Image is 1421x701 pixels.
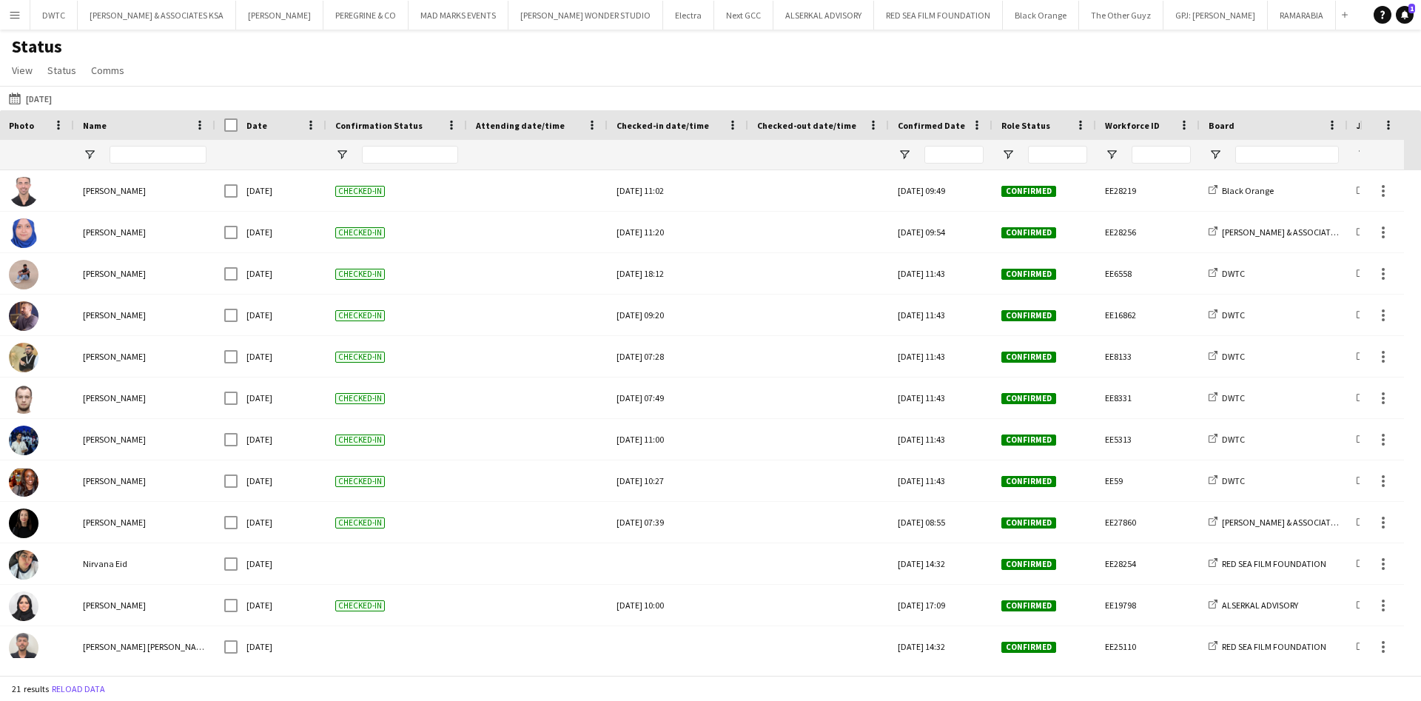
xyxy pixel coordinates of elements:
input: Confirmation Status Filter Input [362,146,458,164]
span: Confirmed [1001,227,1056,238]
div: EE6558 [1096,253,1200,294]
a: Black Orange [1209,185,1274,196]
span: DWTC [1222,475,1245,486]
button: [PERSON_NAME] [236,1,323,30]
span: Attending date/time [476,120,565,131]
button: Reload data [49,681,108,697]
span: Board [1209,120,1234,131]
span: Nirvana Eid [83,558,127,569]
button: The Other Guyz [1079,1,1163,30]
span: [PERSON_NAME] [PERSON_NAME] [83,641,210,652]
span: DWTC [1222,392,1245,403]
span: [PERSON_NAME] [83,268,146,279]
div: EE28256 [1096,212,1200,252]
div: [DATE] [238,212,326,252]
span: Confirmed Date [898,120,965,131]
span: Photo [9,120,34,131]
div: [DATE] [238,336,326,377]
a: Comms [85,61,130,80]
div: [DATE] 14:32 [889,626,992,667]
span: [PERSON_NAME] [83,309,146,321]
span: Workforce ID [1105,120,1160,131]
span: Confirmed [1001,269,1056,280]
div: [DATE] 10:00 [617,585,739,625]
span: Confirmed [1001,517,1056,529]
img: Raed Diab [9,343,38,372]
div: [DATE] [238,502,326,543]
div: [DATE] [238,295,326,335]
a: DWTC [1209,268,1245,279]
a: DWTC [1209,351,1245,362]
span: Date [246,120,267,131]
span: Checked-in [335,600,385,611]
div: [DATE] [238,253,326,294]
button: PEREGRINE & CO [323,1,409,30]
button: ALSERKAL ADVISORY [773,1,874,30]
span: [PERSON_NAME] [83,185,146,196]
span: View [12,64,33,77]
button: Open Filter Menu [1105,148,1118,161]
div: [DATE] [238,585,326,625]
img: Faran Pervaiz [9,301,38,331]
span: ALSERKAL ADVISORY [1222,600,1298,611]
div: [DATE] 11:02 [617,170,739,211]
div: [DATE] 11:43 [889,460,992,501]
span: Job Title [1357,120,1394,131]
a: DWTC [1209,475,1245,486]
button: Open Filter Menu [1357,148,1370,161]
span: Checked-in [335,517,385,529]
div: EE16862 [1096,295,1200,335]
button: RAMARABIA [1268,1,1336,30]
span: Confirmed [1001,435,1056,446]
a: 1 [1396,6,1414,24]
span: [PERSON_NAME] [83,392,146,403]
button: Open Filter Menu [898,148,911,161]
a: DWTC [1209,392,1245,403]
img: Nirvana Eid [9,550,38,580]
a: RED SEA FILM FOUNDATION [1209,641,1326,652]
span: 1 [1408,4,1415,13]
div: [DATE] [238,170,326,211]
a: RED SEA FILM FOUNDATION [1209,558,1326,569]
span: [PERSON_NAME] [83,600,146,611]
span: Checked-in [335,476,385,487]
a: View [6,61,38,80]
button: Black Orange [1003,1,1079,30]
span: [PERSON_NAME] [83,351,146,362]
div: [DATE] 11:43 [889,378,992,418]
div: [DATE] 11:43 [889,336,992,377]
button: Open Filter Menu [83,148,96,161]
span: DWTC [1222,309,1245,321]
span: Checked-out date/time [757,120,856,131]
div: EE28254 [1096,543,1200,584]
div: [DATE] [238,460,326,501]
div: [DATE] 11:43 [889,295,992,335]
div: [DATE] 11:43 [889,253,992,294]
div: [DATE] 09:20 [617,295,739,335]
div: EE28219 [1096,170,1200,211]
span: Role Status [1001,120,1050,131]
button: MAD MARKS EVENTS [409,1,508,30]
img: Mariam Rohrle [9,509,38,538]
div: EE5313 [1096,419,1200,460]
a: DWTC [1209,309,1245,321]
span: [PERSON_NAME] [83,475,146,486]
img: Abdelhafez Al hussein [9,633,38,663]
img: Janna Khalaf [9,218,38,248]
input: Board Filter Input [1235,146,1339,164]
span: Checked-in date/time [617,120,709,131]
div: [DATE] 07:28 [617,336,739,377]
span: Confirmation Status [335,120,423,131]
span: Checked-in [335,435,385,446]
span: Confirmed [1001,642,1056,653]
span: Checked-in [335,227,385,238]
span: DWTC [1222,434,1245,445]
span: RED SEA FILM FOUNDATION [1222,558,1326,569]
div: EE25110 [1096,626,1200,667]
input: Workforce ID Filter Input [1132,146,1191,164]
img: nour ahmed [9,467,38,497]
span: [PERSON_NAME] [83,517,146,528]
button: Next GCC [714,1,773,30]
div: [DATE] 07:49 [617,378,739,418]
button: Open Filter Menu [1001,148,1015,161]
